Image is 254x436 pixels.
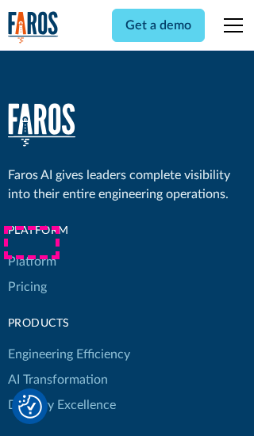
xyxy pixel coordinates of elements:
[8,392,116,418] a: Delivery Excellence
[8,274,47,300] a: Pricing
[18,395,42,419] button: Cookie Settings
[18,395,42,419] img: Revisit consent button
[8,223,130,239] div: Platform
[112,9,205,42] a: Get a demo
[214,6,246,44] div: menu
[8,166,247,204] div: Faros AI gives leaders complete visibility into their entire engineering operations.
[8,316,130,332] div: products
[8,249,56,274] a: Platform
[8,11,59,44] img: Logo of the analytics and reporting company Faros.
[8,103,75,147] img: Faros Logo White
[8,103,75,147] a: home
[8,342,130,367] a: Engineering Efficiency
[8,367,108,392] a: AI Transformation
[8,11,59,44] a: home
